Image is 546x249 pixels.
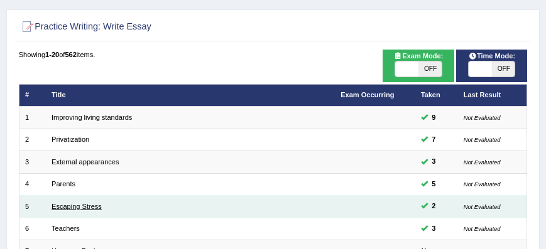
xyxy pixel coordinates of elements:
[415,84,457,106] th: Taken
[428,112,440,124] span: You can still take this question
[464,203,501,210] small: Not Evaluated
[52,225,80,232] a: Teachers
[428,179,440,190] span: You can still take this question
[19,196,46,218] td: 5
[52,114,132,121] a: Improving living standards
[428,156,440,167] span: You can still take this question
[52,203,102,210] a: Escaping Stress
[464,136,501,143] small: Not Evaluated
[464,225,501,232] small: Not Evaluated
[464,181,501,188] small: Not Evaluated
[52,158,119,166] a: External appearances
[46,84,335,106] th: Title
[52,135,89,143] a: Privatization
[19,50,528,60] div: Showing of items.
[464,51,520,62] span: Time Mode:
[428,201,440,212] span: You can still take this question
[464,114,501,121] small: Not Evaluated
[457,84,527,106] th: Last Result
[19,151,46,173] td: 3
[428,134,440,146] span: You can still take this question
[19,19,334,35] h2: Practice Writing: Write Essay
[390,51,447,62] span: Exam Mode:
[418,61,442,77] span: OFF
[341,91,394,98] a: Exam Occurring
[19,129,46,151] td: 2
[52,180,75,188] a: Parents
[45,51,59,58] b: 1-20
[65,51,76,58] b: 562
[428,223,440,235] span: You can still take this question
[19,173,46,195] td: 4
[383,50,454,82] div: Show exams occurring in exams
[464,159,501,166] small: Not Evaluated
[19,107,46,129] td: 1
[19,218,46,240] td: 6
[19,84,46,106] th: #
[492,61,515,77] span: OFF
